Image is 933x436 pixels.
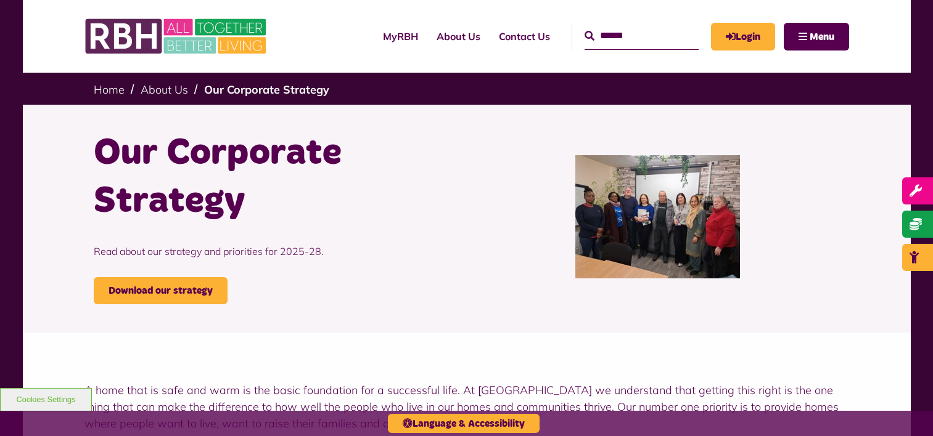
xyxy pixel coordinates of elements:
img: RBH [84,12,269,60]
span: Menu [810,32,834,42]
iframe: Netcall Web Assistant for live chat [878,381,933,436]
a: About Us [427,20,490,53]
button: Navigation [784,23,849,50]
img: P15 Communities [575,155,740,278]
h1: Our Corporate Strategy [94,129,458,225]
a: Download our strategy [94,277,228,304]
p: A home that is safe and warm is the basic foundation for a successful life. At [GEOGRAPHIC_DATA] ... [84,382,849,432]
p: Read about our strategy and priorities for 2025-28. [94,225,458,277]
a: Our Corporate Strategy [204,83,329,97]
a: Home [94,83,125,97]
a: About Us [141,83,188,97]
a: Contact Us [490,20,559,53]
a: MyRBH [374,20,427,53]
a: MyRBH [711,23,775,50]
button: Language & Accessibility [388,414,540,433]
